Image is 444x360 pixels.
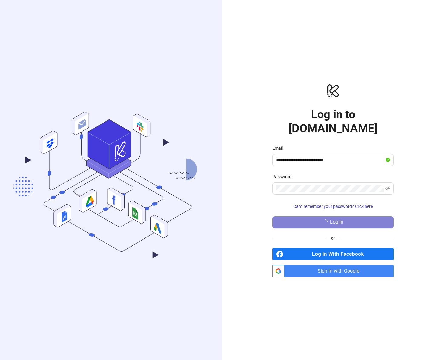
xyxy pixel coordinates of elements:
label: Password [272,173,295,180]
a: Log in With Facebook [272,248,394,260]
label: Email [272,145,287,152]
span: or [326,235,340,241]
button: Can't remember your password? Click here [272,202,394,211]
span: Log in With Facebook [286,248,394,260]
span: eye-invisible [385,186,390,191]
button: Log in [272,216,394,228]
span: Can't remember your password? Click here [293,204,373,209]
a: Sign in with Google [272,265,394,277]
span: Log in [330,219,343,225]
input: Password [276,185,384,192]
span: Sign in with Google [287,265,394,277]
input: Email [276,156,385,164]
a: Can't remember your password? Click here [272,204,394,209]
h1: Log in to [DOMAIN_NAME] [272,107,394,135]
span: loading [322,218,329,225]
